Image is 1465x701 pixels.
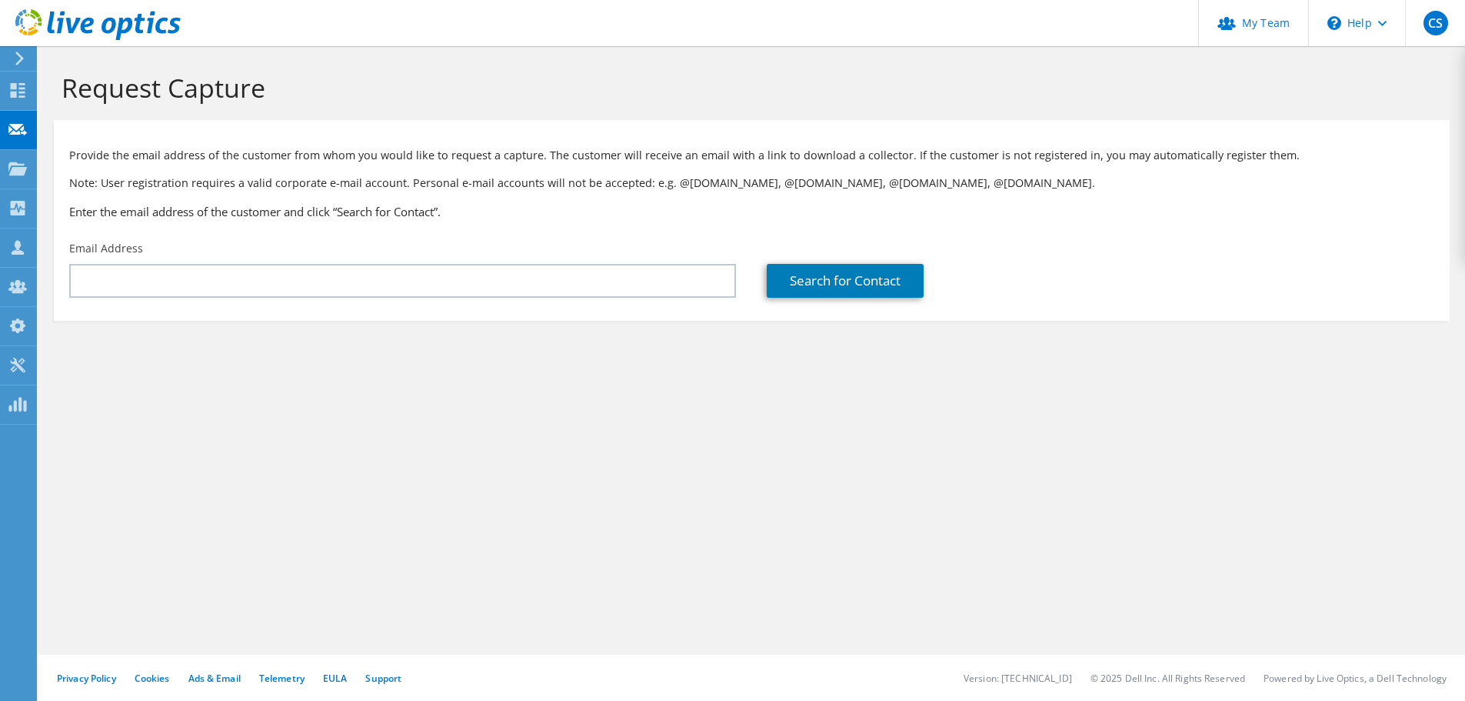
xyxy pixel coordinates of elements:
[1327,16,1341,30] svg: \n
[69,147,1434,164] p: Provide the email address of the customer from whom you would like to request a capture. The cust...
[259,672,305,685] a: Telemetry
[135,672,170,685] a: Cookies
[365,672,401,685] a: Support
[69,241,143,256] label: Email Address
[767,264,924,298] a: Search for Contact
[188,672,241,685] a: Ads & Email
[323,672,347,685] a: EULA
[1090,672,1245,685] li: © 2025 Dell Inc. All Rights Reserved
[69,203,1434,220] h3: Enter the email address of the customer and click “Search for Contact”.
[69,175,1434,192] p: Note: User registration requires a valid corporate e-mail account. Personal e-mail accounts will ...
[964,672,1072,685] li: Version: [TECHNICAL_ID]
[62,72,1434,104] h1: Request Capture
[1264,672,1447,685] li: Powered by Live Optics, a Dell Technology
[57,672,116,685] a: Privacy Policy
[1423,11,1448,35] span: CS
